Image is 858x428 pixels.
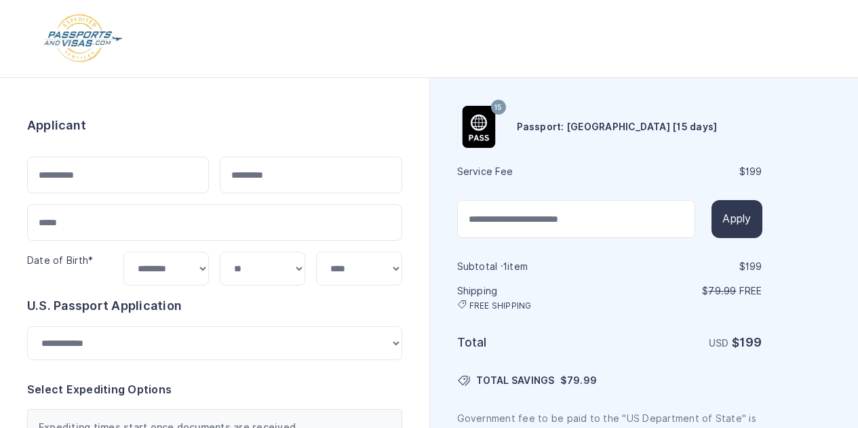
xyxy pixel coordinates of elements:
label: Date of Birth* [27,255,93,266]
div: $ [611,165,762,178]
img: Product Name [458,106,500,148]
span: 199 [745,166,762,177]
h6: Passport: [GEOGRAPHIC_DATA] [15 days] [517,120,718,134]
img: Logo [43,14,123,64]
div: $ [611,260,762,273]
span: 15 [494,99,502,117]
span: 199 [745,261,762,272]
h6: Shipping [457,284,608,311]
span: 199 [739,335,762,349]
button: Apply [711,200,762,238]
span: USD [709,338,729,349]
p: $ [611,284,762,298]
span: 79.99 [567,375,597,386]
h6: Subtotal · item [457,260,608,273]
span: 1 [503,261,507,272]
h6: Service Fee [457,165,608,178]
h6: Total [457,333,608,352]
h6: Select Expediting Options [27,382,402,398]
span: 79.99 [708,286,736,296]
h6: Applicant [27,116,86,135]
span: Free [739,286,762,296]
span: FREE SHIPPING [469,300,532,311]
span: $ [560,374,597,387]
strong: $ [732,335,762,349]
span: TOTAL SAVINGS [476,374,555,387]
h6: U.S. Passport Application [27,296,402,315]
